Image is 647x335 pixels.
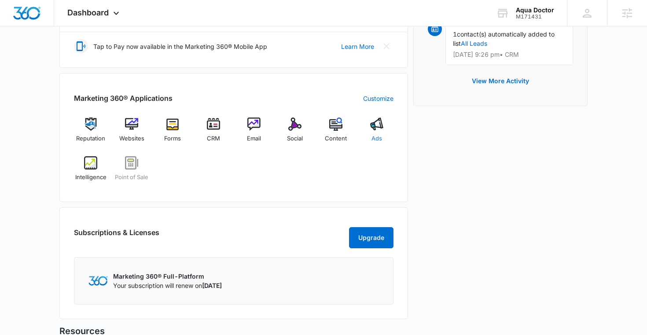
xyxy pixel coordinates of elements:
a: Content [319,118,353,149]
a: All Leads [461,40,487,47]
a: Ads [360,118,393,149]
a: Forms [156,118,190,149]
span: [DATE] [202,282,222,289]
button: Close [379,39,393,53]
span: Social [287,134,303,143]
a: Point of Sale [115,156,149,188]
img: Marketing 360 Logo [88,276,108,285]
button: View More Activity [463,70,538,92]
button: Upgrade [349,227,393,248]
span: Content [325,134,347,143]
span: Reputation [76,134,105,143]
a: Websites [115,118,149,149]
div: account id [516,14,554,20]
span: Forms [164,134,181,143]
span: Websites [119,134,144,143]
a: Reputation [74,118,108,149]
p: [DATE] 9:26 pm • CRM [453,52,566,58]
span: Intelligence [75,173,107,182]
a: Email [237,118,271,149]
p: Tap to Pay now available in the Marketing 360® Mobile App [93,42,267,51]
a: CRM [196,118,230,149]
a: Customize [363,94,393,103]
span: Ads [371,134,382,143]
h2: Subscriptions & Licenses [74,227,159,245]
h2: Marketing 360® Applications [74,93,173,103]
span: Dashboard [67,8,109,17]
span: contact(s) automatically added to list [453,30,555,47]
a: Learn More [341,42,374,51]
div: account name [516,7,554,14]
p: Your subscription will renew on [113,281,222,290]
a: Social [278,118,312,149]
span: 1 [453,30,457,38]
a: Intelligence [74,156,108,188]
span: Email [247,134,261,143]
span: Point of Sale [115,173,148,182]
span: CRM [207,134,220,143]
p: Marketing 360® Full-Platform [113,272,222,281]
